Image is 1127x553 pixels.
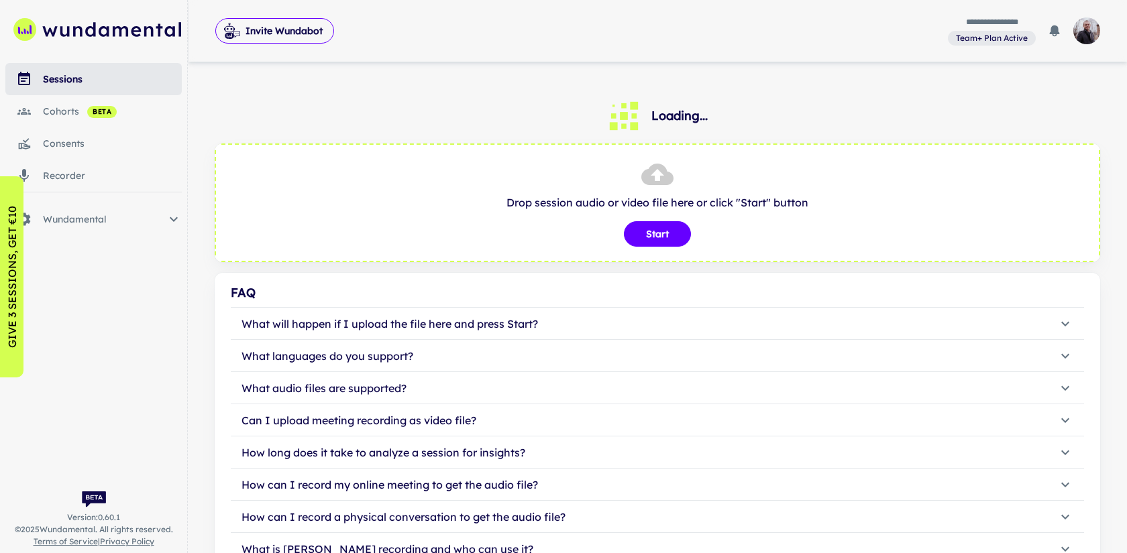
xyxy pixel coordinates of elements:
button: What languages do you support? [231,340,1084,372]
button: What audio files are supported? [231,372,1084,404]
p: What audio files are supported? [241,380,407,396]
button: Can I upload meeting recording as video file? [231,404,1084,436]
p: What will happen if I upload the file here and press Start? [241,316,538,332]
p: Drop session audio or video file here or click "Start" button [229,194,1085,210]
h6: Loading... [651,107,708,125]
button: Invite Wundabot [215,18,334,44]
span: Team+ Plan Active [951,32,1033,44]
a: View and manage your current plan and billing details. [948,29,1036,46]
div: recorder [43,168,182,183]
img: photoURL [1073,17,1100,44]
span: View and manage your current plan and billing details. [948,31,1036,44]
div: FAQ [231,284,1084,302]
span: Wundamental [43,212,166,227]
div: cohorts [43,104,182,119]
p: How can I record a physical conversation to get the audio file? [241,509,566,525]
button: How can I record a physical conversation to get the audio file? [231,501,1084,533]
button: Start [624,221,691,247]
p: How can I record my online meeting to get the audio file? [241,477,538,493]
button: How long does it take to analyze a session for insights? [231,436,1084,469]
div: sessions [43,72,182,86]
p: Can I upload meeting recording as video file? [241,412,476,428]
span: Invite Wundabot to record a meeting [215,17,334,44]
a: cohorts beta [5,95,182,127]
span: | [34,536,154,548]
div: consents [43,136,182,151]
p: GIVE 3 SESSIONS, GET €10 [4,206,20,348]
a: recorder [5,160,182,192]
span: beta [87,107,117,117]
span: Version: 0.60.1 [67,511,120,524]
a: sessions [5,63,182,95]
p: What languages do you support? [241,348,413,364]
button: How can I record my online meeting to get the audio file? [231,469,1084,501]
a: Terms of Service [34,536,98,546]
p: How long does it take to analyze a session for insights? [241,444,525,460]
button: What will happen if I upload the file here and press Start? [231,308,1084,340]
span: © 2025 Wundamental. All rights reserved. [15,524,173,536]
div: Wundamental [5,203,182,235]
a: consents [5,127,182,160]
a: Privacy Policy [100,536,154,546]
